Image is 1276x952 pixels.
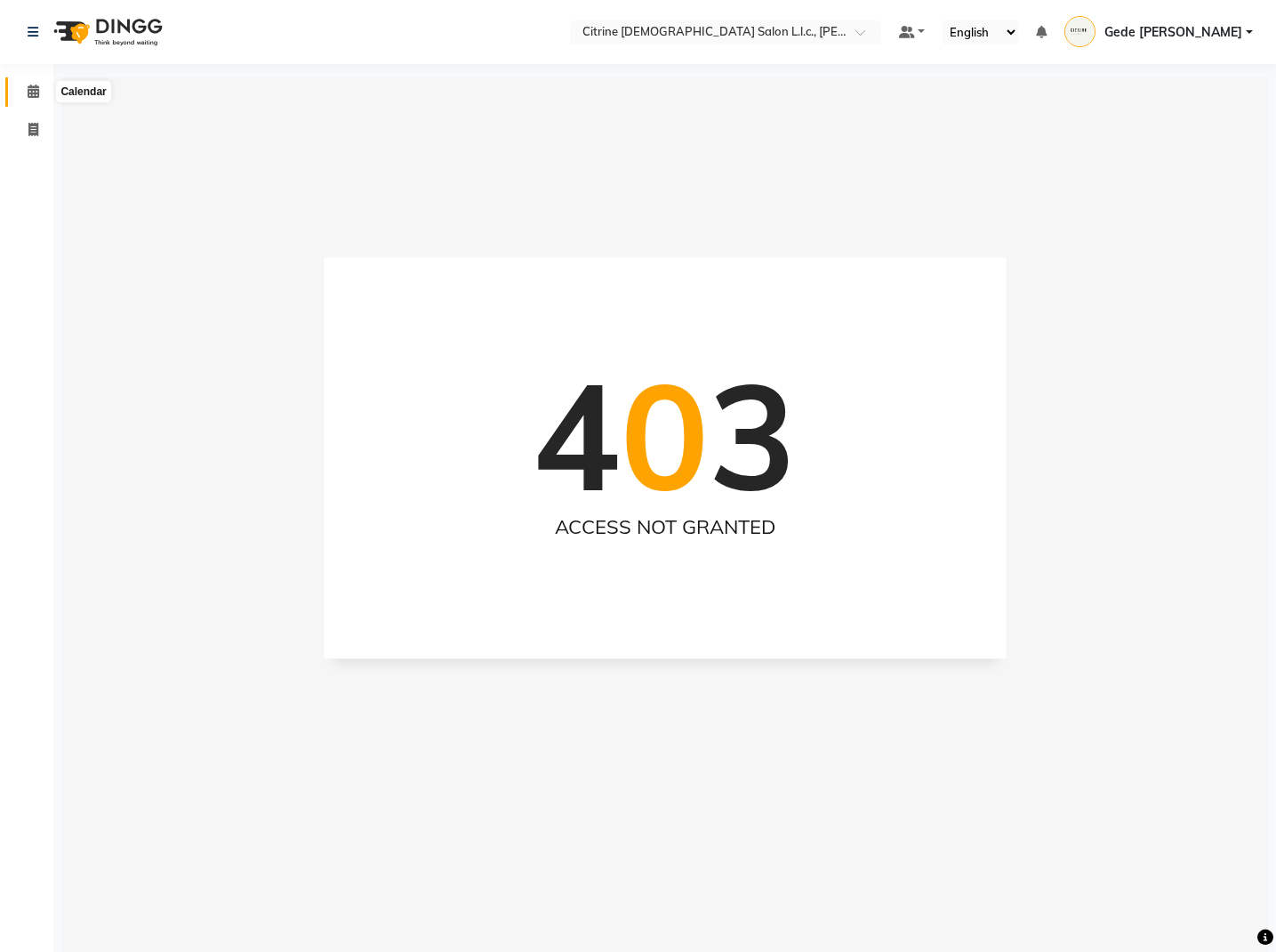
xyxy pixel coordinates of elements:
span: 0 [621,343,709,527]
span: Gede [PERSON_NAME] [1104,23,1242,42]
img: Gede Yohanes Marthana [1064,16,1095,47]
div: Calendar [56,81,110,102]
img: logo [45,7,167,57]
h2: ACCESS NOT GRANTED [359,515,970,538]
h1: 4 3 [533,347,797,523]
